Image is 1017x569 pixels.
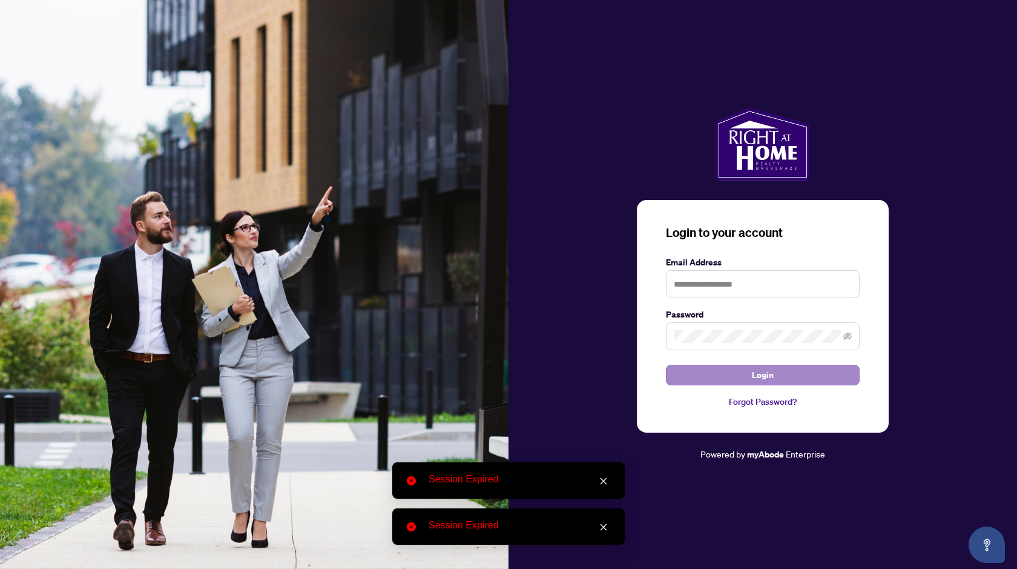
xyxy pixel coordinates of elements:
[700,448,745,459] span: Powered by
[716,108,809,181] img: ma-logo
[429,472,610,487] div: Session Expired
[597,474,610,488] a: Close
[666,224,860,241] h3: Login to your account
[407,476,416,485] span: close-circle
[786,448,825,459] span: Enterprise
[599,523,608,531] span: close
[407,522,416,531] span: close-circle
[666,365,860,385] button: Login
[597,521,610,534] a: Close
[747,448,784,461] a: myAbode
[843,332,852,341] span: eye-invisible
[752,365,774,385] span: Login
[666,395,860,408] a: Forgot Password?
[666,308,860,321] label: Password
[429,518,610,533] div: Session Expired
[666,256,860,269] label: Email Address
[599,477,608,485] span: close
[969,527,1005,563] button: Open asap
